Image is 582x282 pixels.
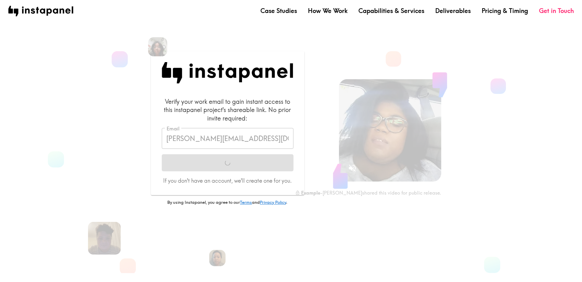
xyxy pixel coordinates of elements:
div: Verify your work email to gain instant access to this instapanel project's shareable link. No pri... [162,97,294,123]
p: If you don't have an account, we'll create one for you. [162,177,294,184]
img: Instapanel [162,62,294,84]
img: instapanel [8,6,73,16]
img: Liam [88,222,120,255]
label: Email [167,125,180,132]
button: Sound is off [345,161,360,175]
a: Privacy Policy [260,199,286,205]
div: - [PERSON_NAME] shared this video for public release. [295,190,441,196]
a: Get in Touch [539,6,574,15]
img: Lisa [209,250,226,266]
a: How We Work [308,6,347,15]
a: Deliverables [435,6,471,15]
a: Terms [240,199,252,205]
a: Capabilities & Services [358,6,424,15]
a: Pricing & Timing [482,6,528,15]
p: By using Instapanel, you agree to our and . [151,199,304,206]
img: Heena [148,37,167,56]
b: Example [301,190,321,196]
a: Case Studies [260,6,297,15]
